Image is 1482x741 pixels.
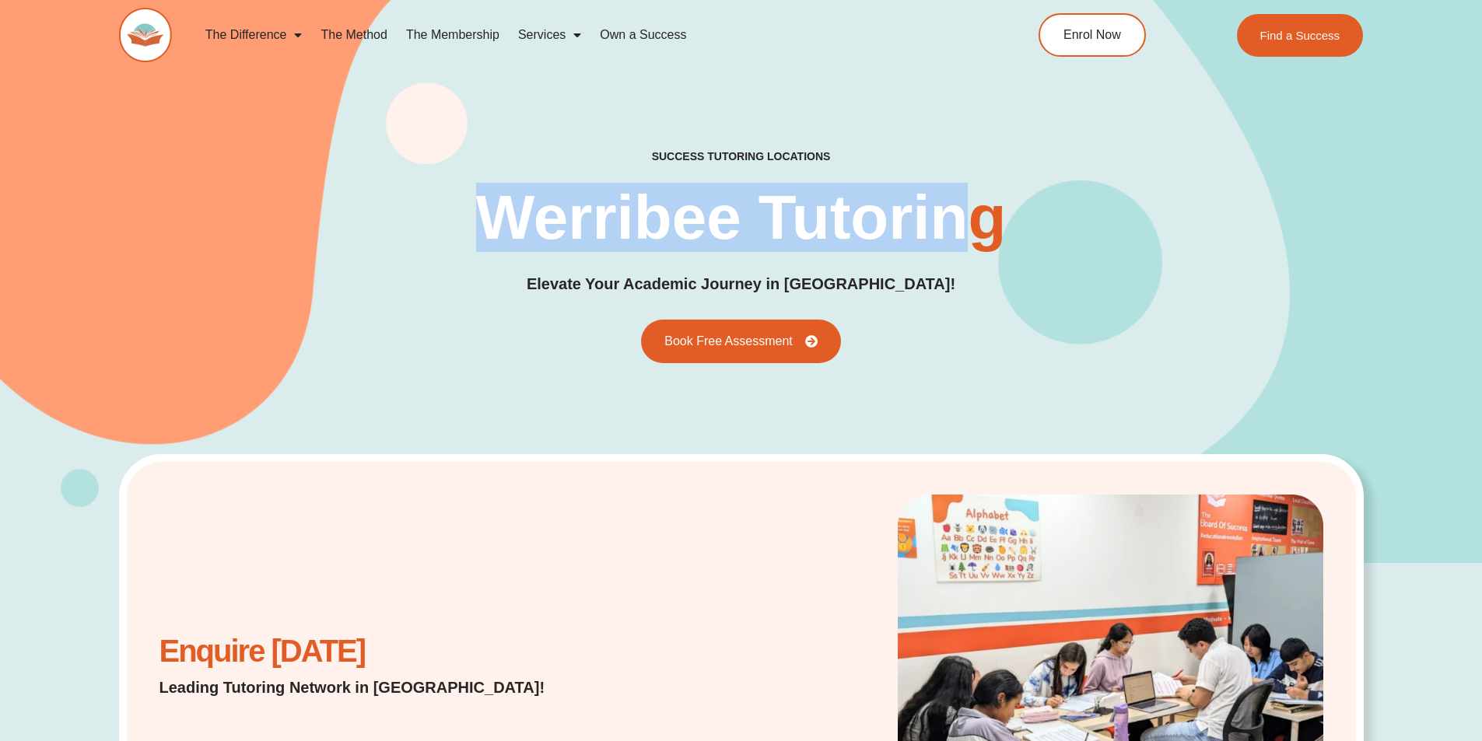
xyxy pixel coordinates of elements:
a: Services [509,17,590,53]
span: Book Free Assessment [664,335,793,348]
nav: Menu [196,17,968,53]
h2: success tutoring locations [652,149,831,163]
a: Own a Success [590,17,695,53]
h1: Werribee Tutoring [476,187,1007,249]
h2: Enquire [DATE] [159,641,585,661]
a: Find a Success [1237,14,1364,57]
a: The Difference [196,17,312,53]
a: Book Free Assessment [641,320,841,363]
span: Enrol Now [1063,29,1121,41]
a: Enrol Now [1039,13,1146,57]
span: Find a Success [1260,30,1340,41]
p: Elevate Your Academic Journey in [GEOGRAPHIC_DATA]! [527,272,955,296]
p: Leading Tutoring Network in [GEOGRAPHIC_DATA]! [159,676,585,698]
a: The Membership [397,17,509,53]
a: The Method [311,17,396,53]
iframe: Chat Widget [1223,565,1482,741]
